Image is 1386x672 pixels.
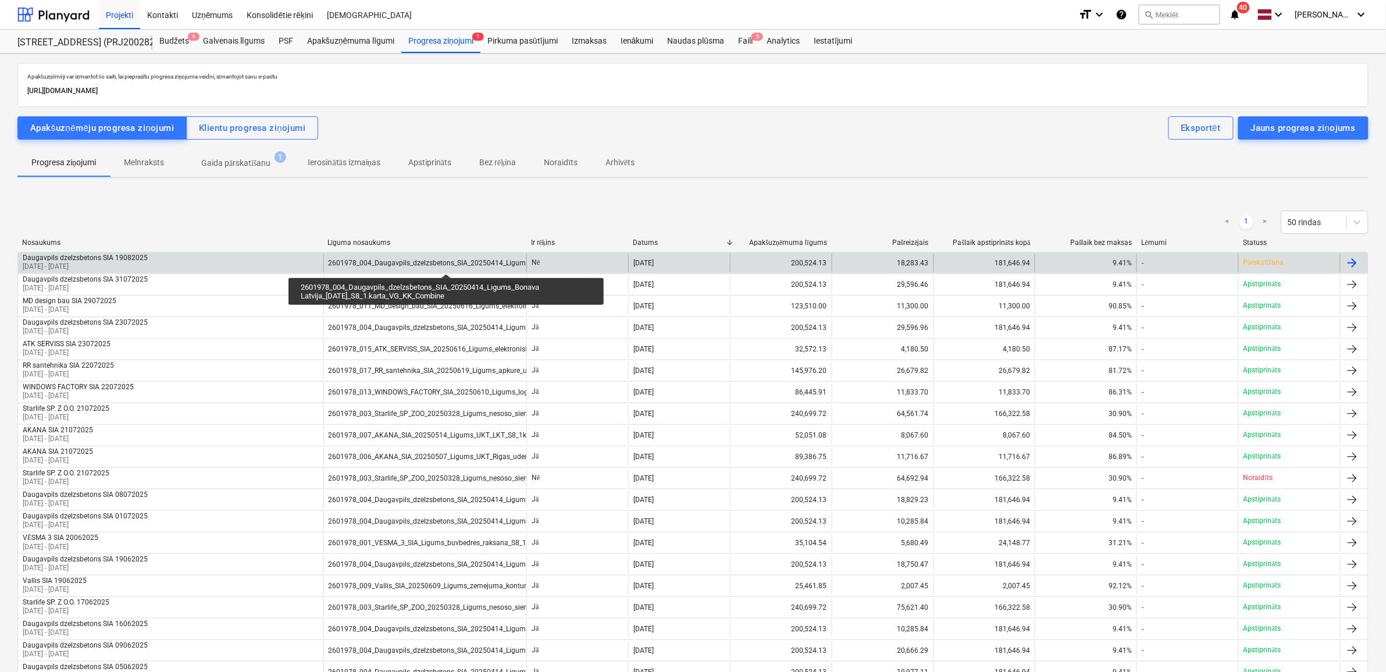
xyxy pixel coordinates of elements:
div: 181,646.94 [933,490,1035,509]
a: Izmaksas [565,30,614,53]
div: 2601978_011_MD_design_bau_SIA_20250616_Ligums_elektroinstalaciju_izbuve2_2025-2_S8_1karta (1).pdf [329,302,665,310]
button: Klientu progresa ziņojumi [186,116,318,140]
div: Jā [526,275,628,294]
div: [DATE] [633,388,654,396]
div: Jā [526,426,628,445]
div: Līguma nosaukums [327,239,522,247]
div: 2601978_013_WINDOWS_FACTORY_SIA_20250610_Ligums_logu-aluminija_durvju_piegade-montaza_2025-2_S8_1... [329,388,727,396]
div: 18,283.43 [832,254,933,272]
span: 1 [472,33,484,41]
p: [DATE] - [DATE] [23,283,148,293]
i: keyboard_arrow_down [1355,8,1369,22]
div: 2601978_007_AKANA_SIA_20250514_Ligums_UKT_LKT_S8_1karta (1).pdf [329,431,562,439]
p: Arhivēts [605,157,635,169]
div: 2601978_015_ATK_SERVISS_SIA_20250616_Ligums_elektronisko_sakaru_tiklu_izbuve_teritotija_2025-2_S8... [329,345,708,353]
div: 200,524.13 [730,641,832,660]
div: [DATE] [633,582,654,590]
div: [DATE] [633,367,654,375]
div: [DATE] [633,453,654,461]
div: Naudas plūsma [661,30,732,53]
div: Starlife SP. Z O.O. 21072025 [23,404,109,413]
div: Ir rēķins [531,239,623,247]
div: 200,524.13 [730,275,832,294]
span: 9.41% [1113,280,1132,289]
div: 200,524.13 [730,512,832,531]
div: 200,524.13 [730,620,832,638]
p: [DATE] - [DATE] [23,563,148,573]
span: 9.41% [1113,323,1132,332]
p: Progresa ziņojumi [31,157,96,169]
p: Ierosinātās izmaiņas [308,157,380,169]
div: 24,148.77 [933,534,1035,552]
div: 10,285.84 [832,512,933,531]
p: [DATE] - [DATE] [23,499,148,509]
div: 200,524.13 [730,490,832,509]
a: Progresa ziņojumi1 [401,30,480,53]
span: 9.41% [1113,560,1132,568]
p: [DATE] - [DATE] [23,520,148,530]
div: 200,524.13 [730,254,832,272]
div: Jā [526,361,628,380]
p: Apstiprināts [1244,581,1281,591]
div: Vallis SIA 19062025 [23,577,87,585]
span: 90.85% [1109,302,1132,310]
div: 200,524.13 [730,318,832,337]
span: 9.41% [1113,496,1132,504]
span: 40 [1237,2,1250,13]
div: Daugavpils dzelzsbetons SIA 16062025 [23,620,148,628]
p: [DATE] - [DATE] [23,628,148,638]
div: VĒSMA 3 SIA 20062025 [23,534,98,542]
div: 2601978_004_Daugavpils_dzelzsbetons_SIA_20250414_Ligums_Bonava Latvija_[DATE]_S8_1.karta_VG_KK_Co... [329,323,694,332]
div: 8,067.60 [832,426,933,445]
p: Apstiprināts [1244,344,1281,354]
div: 11,300.00 [832,297,933,315]
div: 5,680.49 [832,534,933,552]
div: 2601978_001_VESMA_3_SIA_Ligums_buvbedres_raksana_S8_1karta.pdf [329,539,555,547]
div: 181,646.94 [933,555,1035,574]
div: 2601978_004_Daugavpils_dzelzsbetons_SIA_20250414_Ligums_Bonava Latvija_[DATE]_S8_1.karta_VG_KK_Co... [329,646,694,655]
a: Previous page [1221,215,1235,229]
div: [DATE] [633,410,654,418]
div: 240,699.72 [730,404,832,423]
div: Daugavpils dzelzsbetons SIA 19062025 [23,555,148,563]
div: Daugavpils dzelzsbetons SIA 09062025 [23,641,148,649]
p: Apstiprināts [1244,301,1281,311]
div: 2601978_003_Starlife_SP_ZOO_20250328_Ligums_nesoso_sienu_muresana-montaza_S8_1karta [329,410,632,418]
p: Apstiprināts [1244,559,1281,569]
div: [DATE] [633,323,654,332]
span: 1 [275,151,286,163]
div: Jā [526,555,628,574]
p: Melnraksts [124,157,164,169]
div: AKANA SIA 21072025 [23,426,93,434]
div: Daugavpils dzelzsbetons SIA 19082025 [23,254,148,262]
i: keyboard_arrow_down [1092,8,1106,22]
p: Apstiprināts [1244,365,1281,375]
a: Galvenais līgums [196,30,272,53]
div: 64,692.94 [832,469,933,488]
p: Apstiprināts [1244,624,1281,634]
div: 145,976.20 [730,361,832,380]
div: Datums [633,239,725,247]
div: Daugavpils dzelzsbetons SIA 01072025 [23,512,148,520]
div: Daugavpils dzelzsbetons SIA 05062025 [23,663,148,671]
div: [DATE] [633,302,654,310]
div: Jā [526,383,628,401]
div: - [1142,302,1143,310]
div: - [1142,280,1143,289]
div: 2601978_006_AKANA_SIA_20250507_Ligums_UKT_Rigas_udens_SIA_S8_1.karta.pdf [329,453,594,461]
div: 2,007.45 [933,577,1035,595]
div: [DATE] [633,496,654,504]
p: Apstiprināts [1244,645,1281,655]
div: AKANA SIA 21072025 [23,447,93,456]
div: 181,646.94 [933,275,1035,294]
div: 240,699.72 [730,469,832,488]
div: 200,524.13 [730,555,832,574]
div: 181,646.94 [933,641,1035,660]
button: Jauns progresa ziņojums [1238,116,1369,140]
div: Jauns progresa ziņojums [1251,120,1356,136]
span: 9.41% [1113,646,1132,655]
div: RR santehnika SIA 22072025 [23,361,114,369]
p: Bez rēķina [479,157,516,169]
div: - [1142,323,1143,332]
p: Apstiprināts [1244,322,1281,332]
